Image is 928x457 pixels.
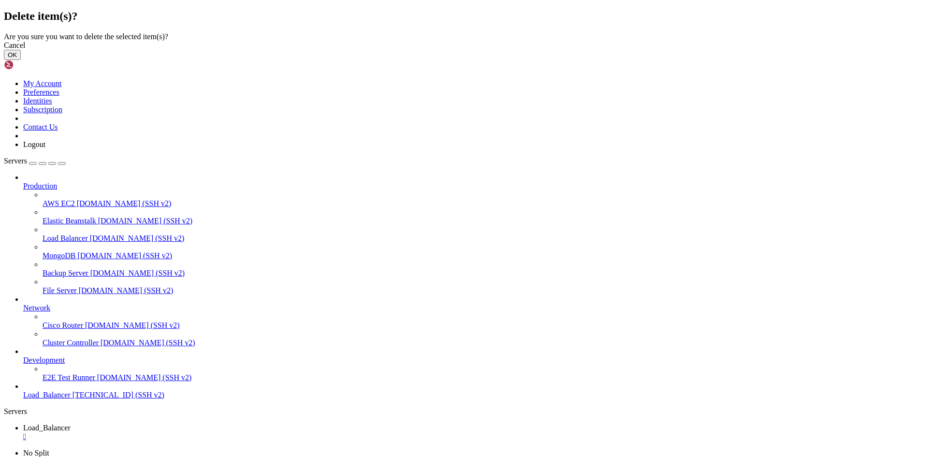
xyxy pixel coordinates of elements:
[43,199,924,208] a: AWS EC2 [DOMAIN_NAME] (SSH v2)
[43,339,924,347] a: Cluster Controller [DOMAIN_NAME] (SSH v2)
[4,152,802,160] x-row: 2.4.58-1ubuntu8.8
[4,226,802,234] x-row: t64_1.6.3-1.1ubuntu7_amd64.deb Unable to connect to [DOMAIN_NAME]:http:
[4,127,802,135] x-row: .58-1ubuntu8.8
[4,300,802,308] x-row: 2.4.58-1ubuntu8.8_amd64.deb Unable to connect to [DOMAIN_NAME]:http:
[43,373,95,382] span: E2E Test Runner
[43,199,75,207] span: AWS EC2
[4,382,802,390] x-row: root@Maquina-Test-Balanceador-ST:/home/lbilbao#
[4,185,802,193] x-row: Unable to connect to [DOMAIN_NAME]:http:
[4,37,802,45] x-row: Ign:9 [URL][DOMAIN_NAME] noble-updates/main amd64 apache2 amd64 [DATE]
[4,144,802,152] x-row: Err:8 [URL][DOMAIN_NAME] noble-updates/main amd64 apache2-utils amd64
[90,269,185,277] span: [DOMAIN_NAME] (SSH v2)
[4,50,21,60] button: OK
[23,79,62,88] a: My Account
[23,347,924,382] li: Development
[4,32,924,41] div: Are you sure you want to delete the selected item(s)?
[4,349,802,357] x-row: 58-1ubuntu8.8_amd64.deb Unable to connect to [DOMAIN_NAME]:http:
[4,177,802,185] x-row: -1ubuntu8.8
[4,70,802,78] x-row: Err:1 [URL][DOMAIN_NAME] noble-updates/main amd64 libapr1t64 amd64 1.7
[43,251,924,260] a: MongoDB [DOMAIN_NAME] (SSH v2)
[4,267,802,275] x-row: -ldap_1.6.3-1.1ubuntu7_amd64.deb Unable to connect to [DOMAIN_NAME]:http:
[4,193,802,201] x-row: Failed to fetch [URL][DOMAIN_NAME]
[43,312,924,330] li: Cisco Router [DOMAIN_NAME] (SSH v2)
[23,140,45,148] a: Logout
[4,103,802,111] x-row: 4.58-1ubuntu8.8
[77,199,172,207] span: [DOMAIN_NAME] (SSH v2)
[4,218,12,225] span: E:
[97,373,192,382] span: [DOMAIN_NAME] (SSH v2)
[23,391,71,399] span: Load_Balancer
[4,251,802,259] x-row: p:
[4,20,802,29] x-row: Ign:8 [URL][DOMAIN_NAME] noble-updates/main amd64 apache2-utils amd64
[4,201,802,209] x-row: -3.1ubuntu0.1_amd64.deb Could not connect to [DOMAIN_NAME]:80 ([TECHNICAL_ID]),
[23,182,924,191] a: Production
[23,304,924,312] a: Network
[23,105,62,114] a: Subscription
[43,251,75,260] span: MongoDB
[43,217,96,225] span: Elastic Beanstalk
[4,78,802,86] x-row: .2-3.1ubuntu0.1
[4,160,802,168] x-row: Unable to connect to [DOMAIN_NAME]:http:
[4,366,802,374] x-row: 1.2ubuntu1_all.deb Unable to connect to [DOMAIN_NAME]:http:
[43,321,924,330] a: Cisco Router [DOMAIN_NAME] (SSH v2)
[85,321,180,329] span: [DOMAIN_NAME] (SSH v2)
[4,135,802,144] x-row: Unable to connect to [DOMAIN_NAME]:http:
[23,432,924,441] a: 
[200,382,203,390] div: (48, 46)
[43,278,924,295] li: File Server [DOMAIN_NAME] (SSH v2)
[4,119,802,127] x-row: Err:7 [URL][DOMAIN_NAME] noble-updates/main amd64 apache2-data all 2.4
[4,60,59,70] img: Shellngn
[43,269,924,278] a: Backup Server [DOMAIN_NAME] (SSH v2)
[4,168,802,177] x-row: Err:9 [URL][DOMAIN_NAME] noble-updates/main amd64 apache2 amd64 [DATE]
[4,292,802,300] x-row: Failed to fetch [URL][DOMAIN_NAME]
[4,29,802,37] x-row: 2.4.58-1ubuntu8.8
[43,208,924,225] li: Elastic Beanstalk [DOMAIN_NAME] (SSH v2)
[4,308,802,316] x-row: Failed to fetch [URL][DOMAIN_NAME]
[4,275,12,283] span: E:
[43,260,924,278] li: Backup Server [DOMAIN_NAME] (SSH v2)
[43,225,924,243] li: Load Balancer [DOMAIN_NAME] (SSH v2)
[4,12,802,20] x-row: .58-1ubuntu8.8
[4,45,802,53] x-row: -1ubuntu8.8
[4,10,924,23] h2: Delete item(s)?
[4,157,27,165] span: Servers
[77,251,172,260] span: [DOMAIN_NAME] (SSH v2)
[43,191,924,208] li: AWS EC2 [DOMAIN_NAME] (SSH v2)
[4,333,802,341] x-row: s_2.4.58-1ubuntu8.8_amd64.deb Unable to connect to [DOMAIN_NAME]:http:
[4,357,802,366] x-row: Failed to fetch [URL][DOMAIN_NAME].
[4,374,802,382] x-row: Unable to fetch some archives, maybe run apt-get update or try with --fix-missing?
[4,292,12,299] span: E:
[4,357,12,365] span: E:
[4,242,802,251] x-row: -dbd-sqlite3_1.6.3-1.1ubuntu7_amd64.deb Unable to connect to [DOMAIN_NAME]:htt
[4,4,802,12] x-row: Ign:7 [URL][DOMAIN_NAME] noble-updates/main amd64 apache2-data all 2.4
[4,157,66,165] a: Servers
[43,286,77,295] span: File Server
[90,234,185,242] span: [DOMAIN_NAME] (SSH v2)
[23,356,924,365] a: Development
[43,217,924,225] a: Elastic Beanstalk [DOMAIN_NAME] (SSH v2)
[98,217,193,225] span: [DOMAIN_NAME] (SSH v2)
[4,341,12,349] span: E:
[4,61,802,70] x-row: Unable to connect to [DOMAIN_NAME]:http:
[43,373,924,382] a: E2E Test Runner [DOMAIN_NAME] (SSH v2)
[43,339,99,347] span: Cluster Controller
[4,86,802,94] x-row: Could not connect to [DOMAIN_NAME]:80 ([TECHNICAL_ID]), connection timed out
[23,182,57,190] span: Production
[23,123,58,131] a: Contact Us
[4,275,802,283] x-row: Failed to fetch [URL][DOMAIN_NAME]
[23,173,924,295] li: Production
[4,209,802,218] x-row: connection timed out
[43,365,924,382] li: E2E Test Runner [DOMAIN_NAME] (SSH v2)
[23,391,924,399] a: Load_Balancer [TECHNICAL_ID] (SSH v2)
[43,234,924,243] a: Load Balancer [DOMAIN_NAME] (SSH v2)
[23,382,924,399] li: Load_Balancer [TECHNICAL_ID] (SSH v2)
[4,234,802,242] x-row: Failed to fetch [URL][DOMAIN_NAME]
[4,193,12,201] span: E:
[4,374,12,382] span: E:
[4,308,12,316] span: E:
[23,424,924,441] a: Load_Balancer
[4,234,12,242] span: E:
[23,295,924,347] li: Network
[23,304,50,312] span: Network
